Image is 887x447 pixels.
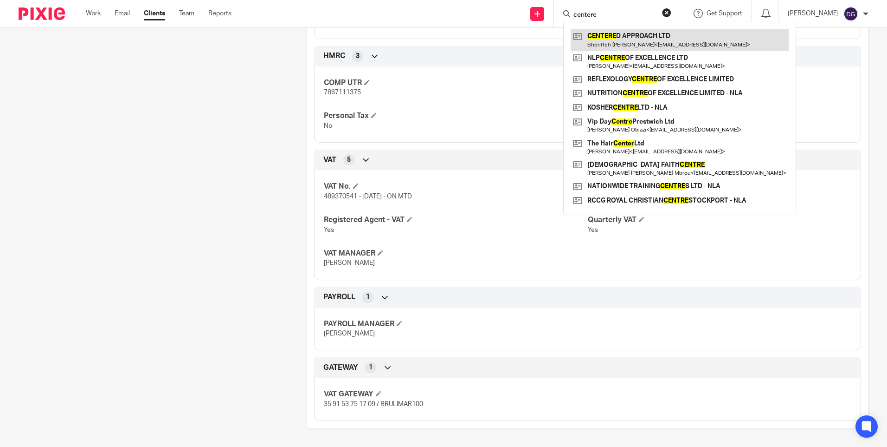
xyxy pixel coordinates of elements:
[324,260,375,266] span: [PERSON_NAME]
[324,389,587,399] h4: VAT GATEWAY
[843,7,858,21] img: svg%3E
[324,215,587,225] h4: Registered Agent - VAT
[324,123,332,129] span: No
[115,9,130,18] a: Email
[588,215,851,225] h4: Quarterly VAT
[324,182,587,191] h4: VAT No.
[323,155,336,165] span: VAT
[324,89,361,96] span: 7867111375
[179,9,194,18] a: Team
[19,7,65,20] img: Pixie
[323,363,358,373] span: GATEWAY
[86,9,101,18] a: Work
[347,155,351,164] span: 5
[707,10,742,17] span: Get Support
[324,78,587,88] h4: COMP UTR
[323,51,345,61] span: HMRC
[572,11,656,20] input: Search
[324,111,587,121] h4: Personal Tax
[366,292,370,302] span: 1
[324,401,423,408] span: 35 91 53 75 17 09 / BRULIMAR100
[324,330,375,337] span: [PERSON_NAME]
[144,9,165,18] a: Clients
[324,193,412,200] span: 489370541 - [DATE] - ON MTD
[324,227,334,233] span: Yes
[356,52,360,61] span: 3
[662,8,671,17] button: Clear
[588,227,598,233] span: Yes
[788,9,839,18] p: [PERSON_NAME]
[324,319,587,329] h4: PAYROLL MANAGER
[324,249,587,258] h4: VAT MANAGER
[208,9,231,18] a: Reports
[323,292,355,302] span: PAYROLL
[369,363,373,372] span: 1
